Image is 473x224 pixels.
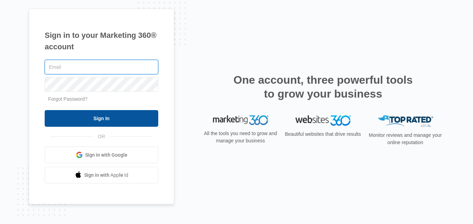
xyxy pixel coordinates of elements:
[45,147,158,163] a: Sign in with Google
[45,167,158,183] a: Sign in with Apple Id
[284,131,362,138] p: Beautiful websites that drive results
[85,151,127,159] span: Sign in with Google
[231,73,415,101] h2: One account, three powerful tools to grow your business
[378,115,433,127] img: Top Rated Local
[295,115,351,125] img: Websites 360
[202,130,279,144] p: All the tools you need to grow and manage your business
[45,60,158,74] input: Email
[213,115,268,125] img: Marketing 360
[367,132,444,146] p: Monitor reviews and manage your online reputation
[93,133,110,140] span: OR
[48,96,88,102] a: Forgot Password?
[45,110,158,127] input: Sign In
[84,172,128,179] span: Sign in with Apple Id
[45,30,158,52] h1: Sign in to your Marketing 360® account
